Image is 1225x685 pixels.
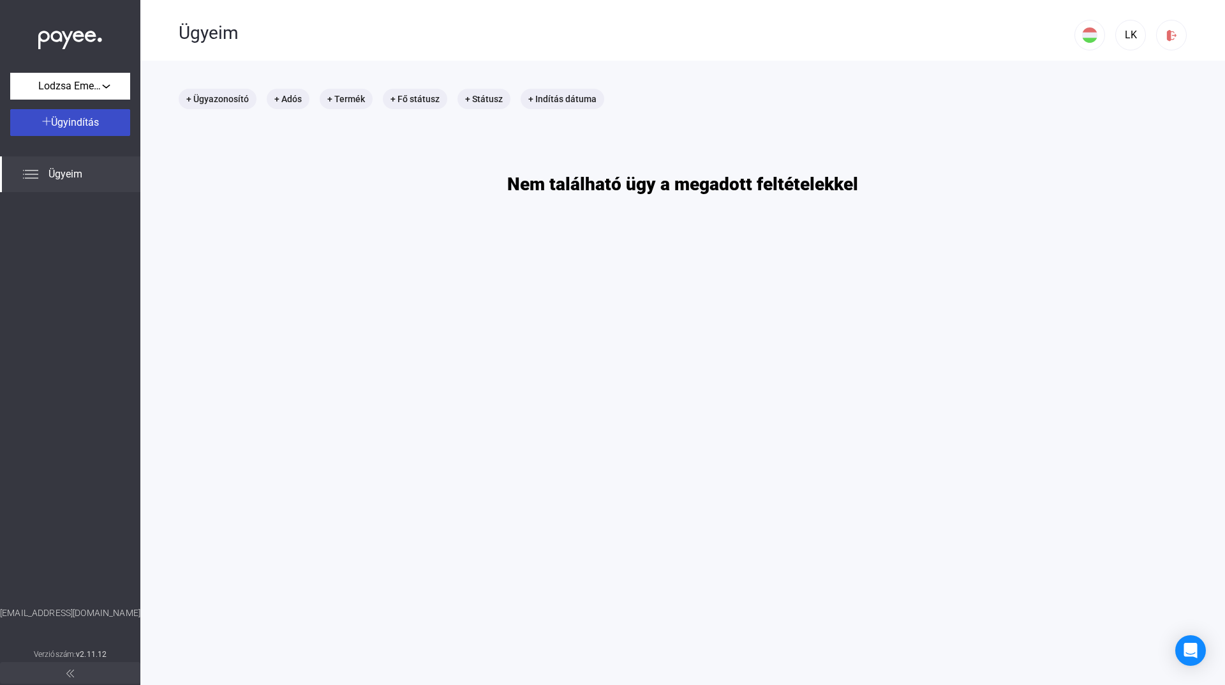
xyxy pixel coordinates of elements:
button: LK [1115,20,1146,50]
img: logout-red [1165,29,1178,42]
mat-chip: + Adós [267,89,309,109]
img: HU [1082,27,1097,43]
div: Ügyeim [179,22,1074,44]
button: logout-red [1156,20,1187,50]
img: plus-white.svg [42,117,51,126]
span: Ügyeim [48,167,82,182]
button: Ügyindítás [10,109,130,136]
strong: v2.11.12 [76,650,107,659]
mat-chip: + Ügyazonosító [179,89,256,109]
button: HU [1074,20,1105,50]
span: Ügyindítás [51,116,99,128]
div: Open Intercom Messenger [1175,635,1206,666]
mat-chip: + Fő státusz [383,89,447,109]
button: Lodzsa Emelőgép Kft. [10,73,130,100]
mat-chip: + Indítás dátuma [521,89,604,109]
mat-chip: + Státusz [457,89,510,109]
h1: Nem található ügy a megadott feltételekkel [507,173,858,195]
mat-chip: + Termék [320,89,373,109]
span: Lodzsa Emelőgép Kft. [38,79,102,94]
div: LK [1120,27,1141,43]
img: list.svg [23,167,38,182]
img: arrow-double-left-grey.svg [66,670,74,677]
img: white-payee-white-dot.svg [38,24,102,50]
